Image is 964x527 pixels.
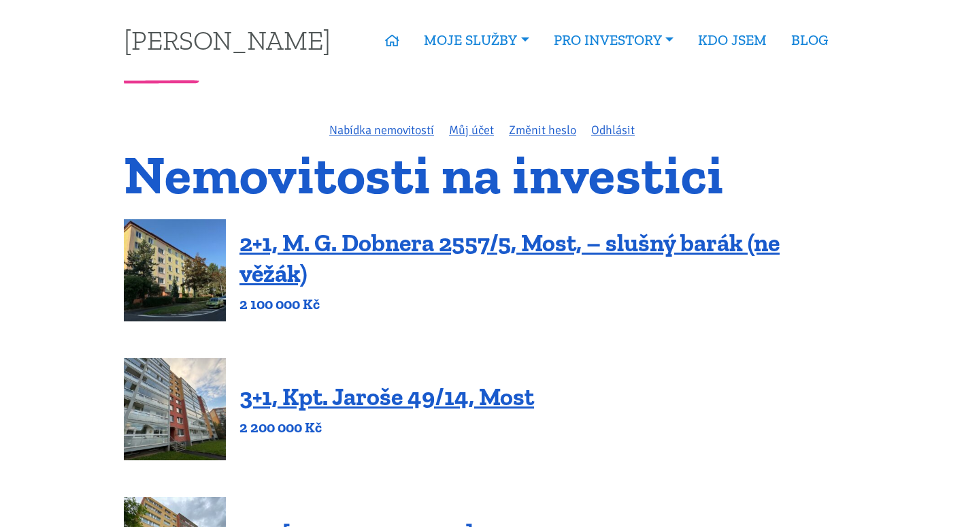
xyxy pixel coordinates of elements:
[509,123,576,138] a: Změnit heslo
[591,123,635,138] a: Odhlásit
[686,25,779,56] a: KDO JSEM
[124,152,840,197] h1: Nemovitosti na investici
[449,123,494,138] a: Můj účet
[412,25,541,56] a: MOJE SLUŽBY
[239,295,840,314] p: 2 100 000 Kč
[542,25,686,56] a: PRO INVESTORY
[779,25,840,56] a: BLOG
[239,228,780,288] a: 2+1, M. G. Dobnera 2557/5, Most, – slušný barák (ne věžák)
[329,123,434,138] a: Nabídka nemovitostí
[239,382,534,411] a: 3+1, Kpt. Jaroše 49/14, Most
[124,27,331,53] a: [PERSON_NAME]
[239,418,534,437] p: 2 200 000 Kč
